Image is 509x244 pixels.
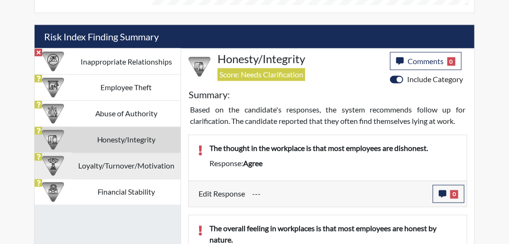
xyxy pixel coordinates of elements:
[72,153,181,179] td: Loyalty/Turnover/Motivation
[199,185,245,203] label: Edit Response
[72,49,181,75] td: Inappropriate Relationships
[245,185,433,203] div: Update the test taker's response, the change might impact the score
[42,103,64,125] img: CATEGORY%20ICON-01.94e51fac.png
[42,181,64,203] img: CATEGORY%20ICON-08.97d95025.png
[72,127,181,153] td: Honesty/Integrity
[218,68,305,81] span: Score: Needs Clarification
[72,179,181,206] td: Financial Stability
[190,104,465,127] p: Based on the candidate's responses, the system recommends follow up for clarification. The candid...
[408,56,444,66] span: Comments
[450,190,458,199] span: 0
[218,52,383,66] h4: Honesty/Integrity
[433,185,464,203] button: 0
[35,25,474,48] h5: Risk Index Finding Summary
[209,143,457,154] p: The thought in the workplace is that most employees are dishonest.
[42,51,64,73] img: CATEGORY%20ICON-14.139f8ef7.png
[189,89,230,101] h5: Summary:
[390,52,462,70] button: Comments0
[189,56,210,78] img: CATEGORY%20ICON-11.a5f294f4.png
[243,159,263,168] span: agree
[72,101,181,127] td: Abuse of Authority
[202,158,464,169] div: Response:
[72,75,181,101] td: Employee Theft
[447,57,455,66] span: 0
[42,77,64,99] img: CATEGORY%20ICON-07.58b65e52.png
[407,74,463,85] label: Include Category
[42,129,64,151] img: CATEGORY%20ICON-11.a5f294f4.png
[42,155,64,177] img: CATEGORY%20ICON-17.40ef8247.png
